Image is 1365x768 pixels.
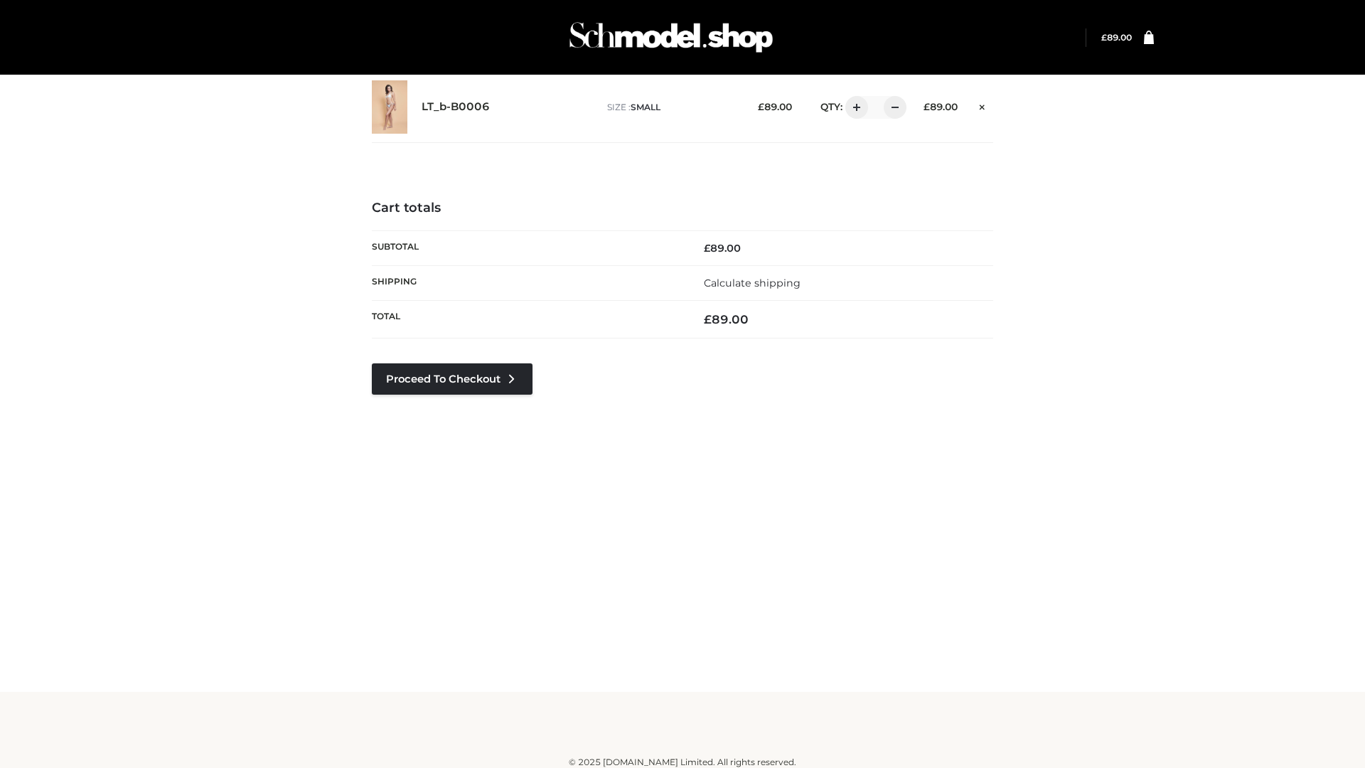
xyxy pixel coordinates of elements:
span: £ [924,101,930,112]
bdi: 89.00 [704,312,749,326]
span: £ [1101,32,1107,43]
a: £89.00 [1101,32,1132,43]
span: £ [704,242,710,255]
p: size : [607,101,736,114]
div: QTY: [806,96,901,119]
span: SMALL [631,102,660,112]
h4: Cart totals [372,201,993,216]
span: £ [758,101,764,112]
th: Total [372,301,682,338]
th: Shipping [372,265,682,300]
bdi: 89.00 [704,242,741,255]
bdi: 89.00 [1101,32,1132,43]
bdi: 89.00 [758,101,792,112]
th: Subtotal [372,230,682,265]
img: Schmodel Admin 964 [564,9,778,65]
a: LT_b-B0006 [422,100,490,114]
a: Remove this item [972,96,993,114]
a: Proceed to Checkout [372,363,532,395]
a: Calculate shipping [704,277,801,289]
bdi: 89.00 [924,101,958,112]
span: £ [704,312,712,326]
